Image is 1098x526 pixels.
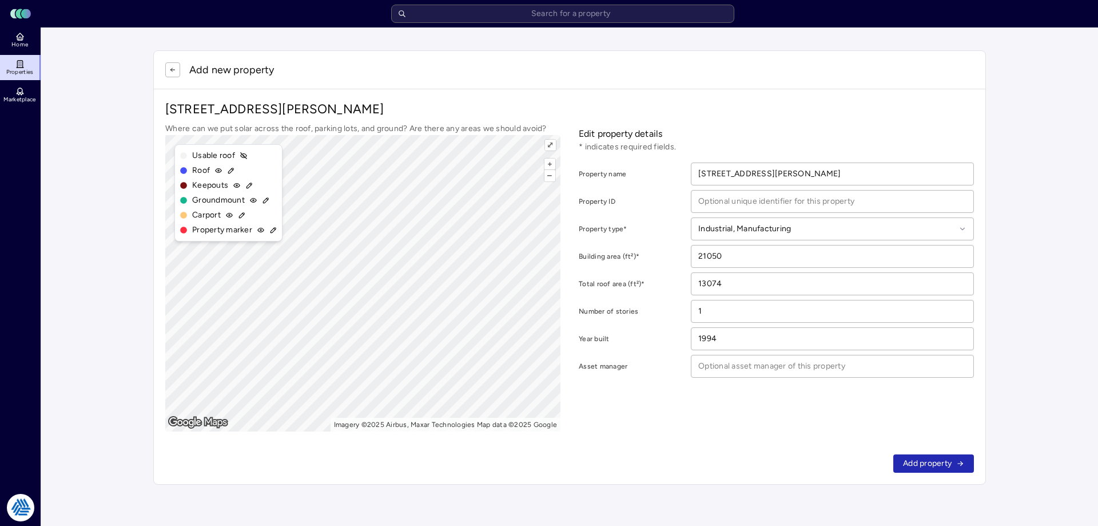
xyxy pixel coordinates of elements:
[579,141,974,153] p: * indicates required fields.
[903,457,952,470] span: Add property
[579,278,689,290] label: Total roof area (ft²)*
[691,355,973,377] input: Optional asset manager of this property
[579,306,689,317] label: Number of stories
[165,101,974,118] p: [STREET_ADDRESS][PERSON_NAME]
[165,122,560,135] p: Where can we put solar across the roof, parking lots, and ground? Are there any areas we should a...
[3,96,35,103] span: Marketplace
[579,127,974,141] p: Edit property details
[579,223,689,235] label: Property type*
[189,62,274,77] p: Add new property
[579,361,689,372] label: Asset manager
[192,194,245,207] span: Groundmount
[691,191,973,212] input: Optional unique identifier for this property
[579,251,689,262] label: Building area (ft²)*
[579,168,689,180] label: Property name
[192,179,228,192] span: Keepouts
[545,140,556,151] button: ⤢
[579,196,689,207] label: Property ID
[544,170,555,181] button: –
[192,149,235,162] span: Usable roof
[544,159,555,169] button: +
[192,164,210,177] span: Roof
[11,41,28,48] span: Home
[391,5,734,23] input: Search for a property
[192,209,221,222] span: Carport
[6,69,34,76] span: Properties
[7,494,34,521] img: Tradition Energy
[192,224,252,236] span: Property marker
[579,333,689,345] label: Year built
[334,421,558,429] li: Imagery ©2025 Airbus, Maxar Technologies Map data ©2025 Google
[893,454,974,473] button: Add property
